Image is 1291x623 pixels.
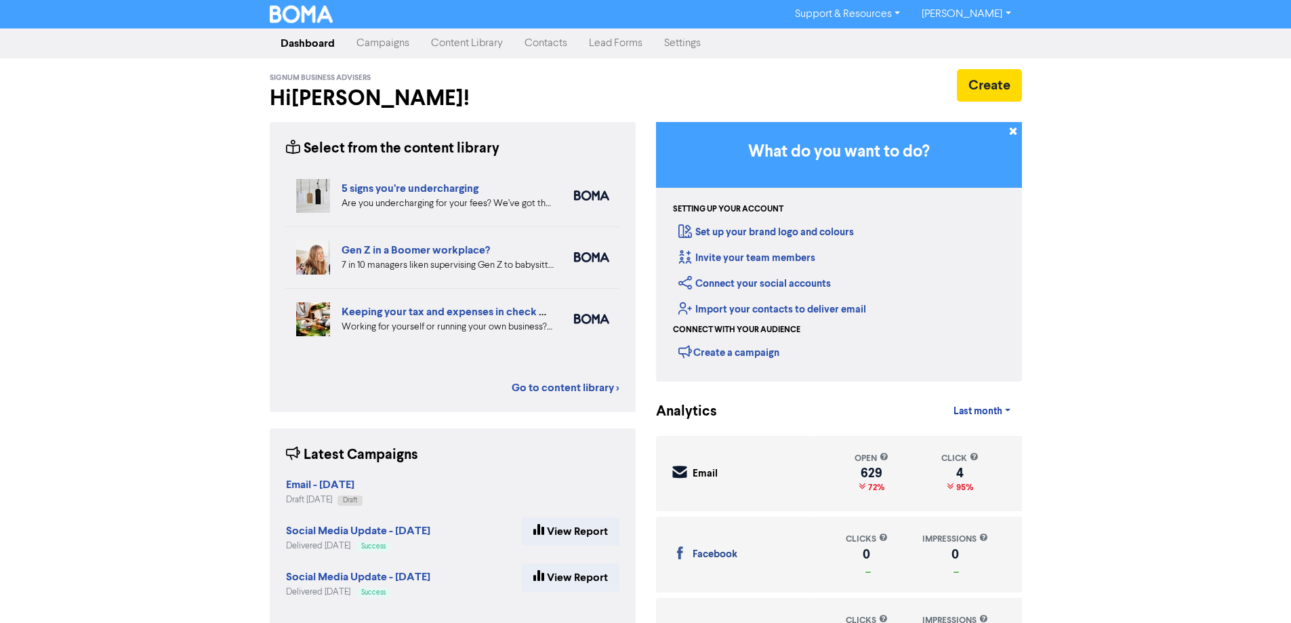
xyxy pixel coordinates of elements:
[941,452,979,465] div: click
[941,468,979,479] div: 4
[693,547,737,563] div: Facebook
[342,197,554,211] div: Are you undercharging for your fees? We’ve got the five warning signs that can help you diagnose ...
[514,30,578,57] a: Contacts
[342,320,554,334] div: Working for yourself or running your own business? Setup robust systems for expenses & tax requir...
[951,563,959,574] span: _
[574,252,609,262] img: boma
[286,478,354,491] strong: Email - [DATE]
[574,314,609,324] img: boma_accounting
[678,277,831,290] a: Connect your social accounts
[286,570,430,584] strong: Social Media Update - [DATE]
[578,30,653,57] a: Lead Forms
[343,497,357,504] span: Draft
[656,401,700,422] div: Analytics
[957,69,1022,102] button: Create
[574,190,609,201] img: boma_accounting
[270,5,333,23] img: BOMA Logo
[922,549,988,560] div: 0
[656,122,1022,382] div: Getting Started in BOMA
[270,30,346,57] a: Dashboard
[270,85,636,111] h2: Hi [PERSON_NAME] !
[342,243,490,257] a: Gen Z in a Boomer workplace?
[286,445,418,466] div: Latest Campaigns
[361,589,386,596] span: Success
[678,303,866,316] a: Import your contacts to deliver email
[693,466,718,482] div: Email
[286,572,430,583] a: Social Media Update - [DATE]
[922,533,988,546] div: impressions
[342,182,478,195] a: 5 signs you’re undercharging
[342,305,677,319] a: Keeping your tax and expenses in check when you are self-employed
[855,452,888,465] div: open
[361,543,386,550] span: Success
[846,533,888,546] div: clicks
[286,138,499,159] div: Select from the content library
[673,324,800,336] div: Connect with your audience
[342,258,554,273] div: 7 in 10 managers liken supervising Gen Z to babysitting or parenting. But is your people manageme...
[286,526,430,537] a: Social Media Update - [DATE]
[846,549,888,560] div: 0
[678,252,815,264] a: Invite your team members
[863,563,871,574] span: _
[270,73,371,83] span: Signum Business Advisers
[420,30,514,57] a: Content Library
[911,3,1021,25] a: [PERSON_NAME]
[346,30,420,57] a: Campaigns
[512,380,619,396] a: Go to content library >
[522,517,619,546] a: View Report
[522,563,619,592] a: View Report
[943,398,1021,425] a: Last month
[676,142,1002,162] h3: What do you want to do?
[673,203,783,216] div: Setting up your account
[678,226,854,239] a: Set up your brand logo and colours
[286,524,430,538] strong: Social Media Update - [DATE]
[286,494,363,506] div: Draft [DATE]
[286,586,430,599] div: Delivered [DATE]
[1121,477,1291,623] iframe: Chat Widget
[286,540,430,552] div: Delivered [DATE]
[286,480,354,491] a: Email - [DATE]
[865,482,884,493] span: 72%
[678,342,779,362] div: Create a campaign
[653,30,712,57] a: Settings
[784,3,911,25] a: Support & Resources
[954,405,1002,418] span: Last month
[855,468,888,479] div: 629
[954,482,973,493] span: 95%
